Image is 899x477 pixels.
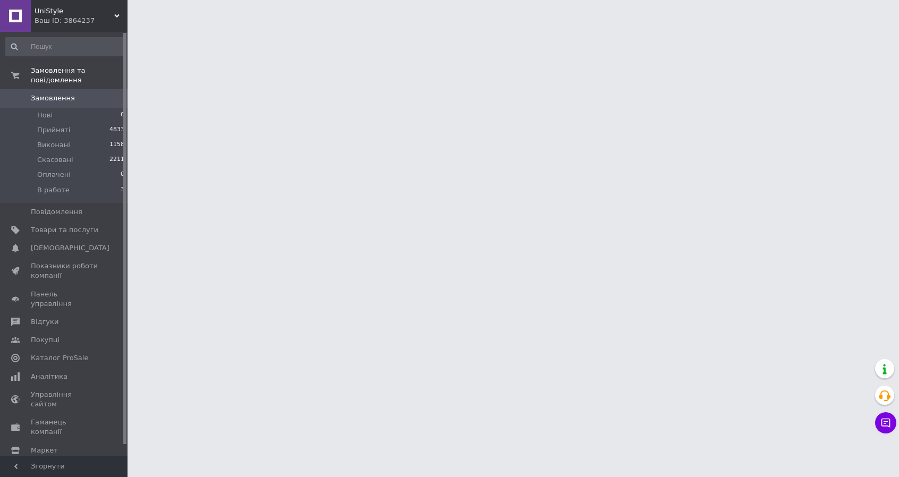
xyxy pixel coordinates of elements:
span: Замовлення та повідомлення [31,66,128,85]
span: [DEMOGRAPHIC_DATA] [31,243,109,253]
span: UniStyle [35,6,114,16]
span: Товари та послуги [31,225,98,235]
span: Управління сайтом [31,390,98,409]
span: Покупці [31,335,60,345]
button: Чат з покупцем [875,412,896,433]
span: Скасовані [37,155,73,165]
span: Показники роботи компанії [31,261,98,280]
span: Нові [37,110,53,120]
span: Прийняті [37,125,70,135]
span: 1158 [109,140,124,150]
span: Аналітика [31,372,67,381]
span: В работе [37,185,70,195]
span: Маркет [31,446,58,455]
span: Виконані [37,140,70,150]
span: Панель управління [31,289,98,309]
div: Ваш ID: 3864237 [35,16,128,25]
input: Пошук [5,37,125,56]
span: 3 [121,185,124,195]
span: Каталог ProSale [31,353,88,363]
span: Оплачені [37,170,71,180]
span: 0 [121,110,124,120]
span: Повідомлення [31,207,82,217]
span: Відгуки [31,317,58,327]
span: 4833 [109,125,124,135]
span: 0 [121,170,124,180]
span: Гаманець компанії [31,418,98,437]
span: Замовлення [31,93,75,103]
span: 2211 [109,155,124,165]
